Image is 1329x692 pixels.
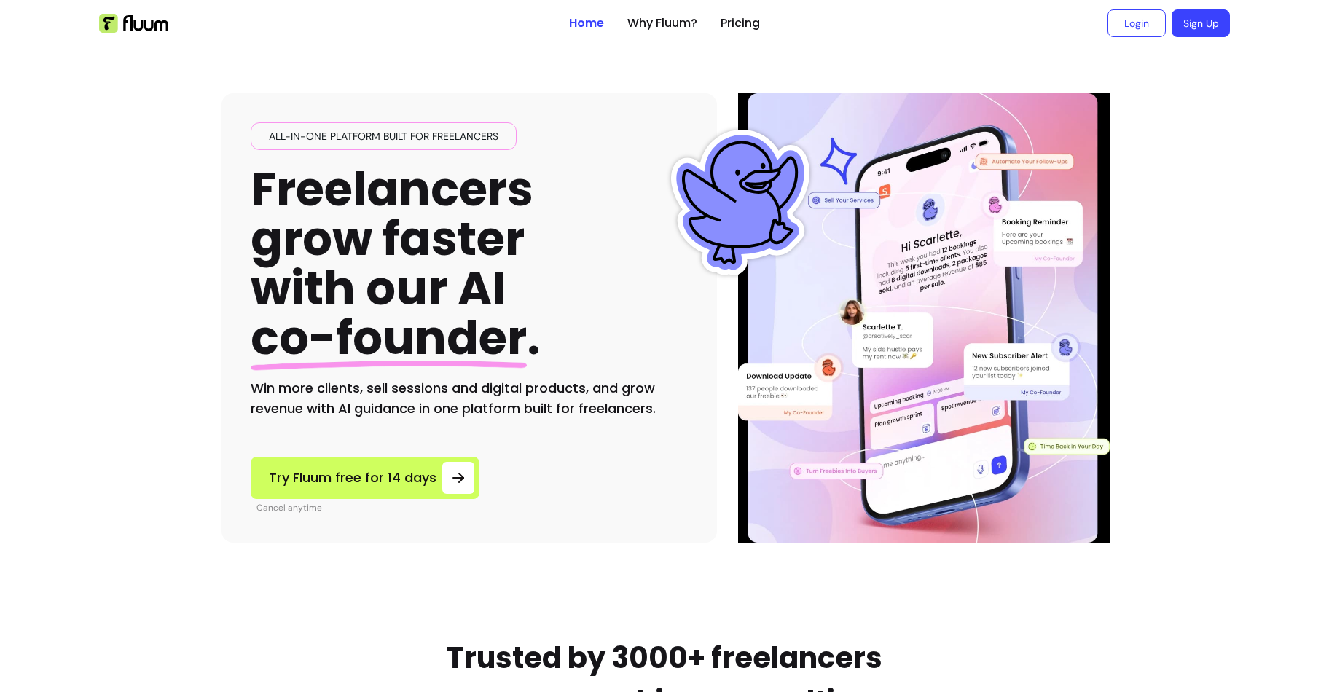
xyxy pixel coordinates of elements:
img: Fluum Logo [99,14,168,33]
p: Cancel anytime [256,502,479,514]
a: Login [1107,9,1166,37]
a: Pricing [721,15,760,32]
span: co-founder [251,305,527,370]
img: Illustration of Fluum AI Co-Founder on a smartphone, showing solo business performance insights s... [740,93,1107,543]
span: All-in-one platform built for freelancers [263,129,504,143]
a: Why Fluum? [627,15,697,32]
span: Try Fluum free for 14 days [269,468,436,488]
h1: Freelancers grow faster with our AI . [251,165,541,363]
h2: Win more clients, sell sessions and digital products, and grow revenue with AI guidance in one pl... [251,378,688,419]
a: Home [569,15,604,32]
a: Sign Up [1172,9,1230,37]
img: Fluum Duck sticker [667,130,813,275]
a: Try Fluum free for 14 days [251,457,479,499]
